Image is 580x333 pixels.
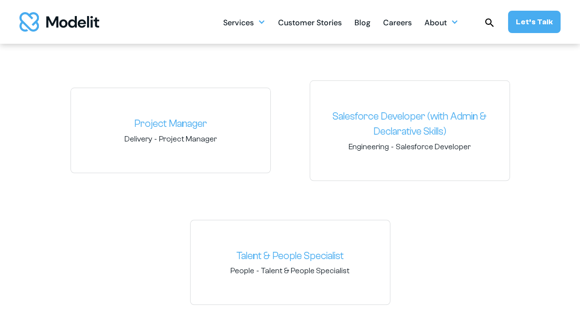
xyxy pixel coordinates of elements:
[19,12,99,32] a: home
[508,11,561,33] a: Let’s Talk
[19,12,99,32] img: modelit logo
[278,13,342,32] a: Customer Stories
[198,248,382,264] a: Talent & People Specialist
[261,265,350,276] span: Talent & People Specialist
[159,134,217,144] span: Project Manager
[396,141,471,152] span: Salesforce Developer
[318,141,502,152] span: -
[318,109,502,140] a: Salesforce Developer (with Admin & Declarative Skills)
[198,265,382,276] span: -
[223,13,265,32] div: Services
[79,116,263,132] a: Project Manager
[383,14,412,33] div: Careers
[230,265,254,276] span: People
[278,14,342,33] div: Customer Stories
[383,13,412,32] a: Careers
[349,141,389,152] span: Engineering
[354,14,370,33] div: Blog
[79,134,263,144] span: -
[516,17,553,27] div: Let’s Talk
[424,13,458,32] div: About
[223,14,254,33] div: Services
[124,134,152,144] span: Delivery
[424,14,447,33] div: About
[354,13,370,32] a: Blog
